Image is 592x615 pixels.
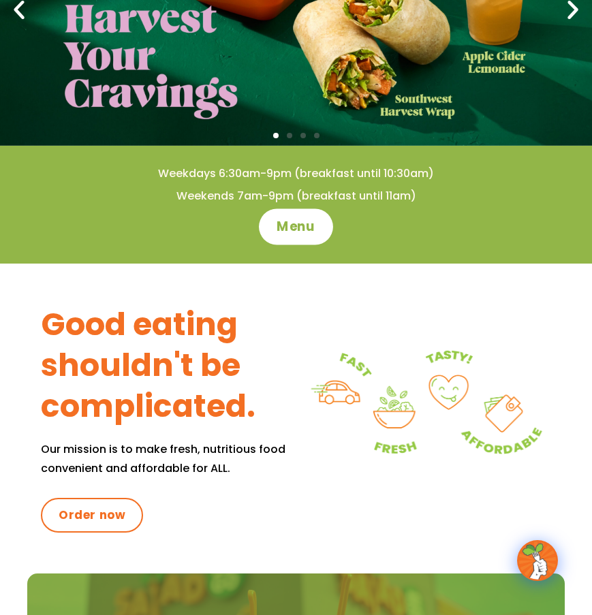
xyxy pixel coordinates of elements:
a: Menu [259,209,333,245]
span: Order now [59,507,125,524]
h4: Weekends 7am-9pm (breakfast until 11am) [27,189,565,204]
span: Menu [277,218,315,236]
span: Go to slide 4 [314,133,320,138]
span: Go to slide 1 [273,133,279,138]
a: Order now [41,498,143,533]
h4: Weekdays 6:30am-9pm (breakfast until 10:30am) [27,166,565,181]
img: wpChatIcon [518,541,557,580]
span: Go to slide 2 [287,133,292,138]
span: Go to slide 3 [300,133,306,138]
p: Our mission is to make fresh, nutritious food convenient and affordable for ALL. [41,440,296,477]
h3: Good eating shouldn't be complicated. [41,304,296,426]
